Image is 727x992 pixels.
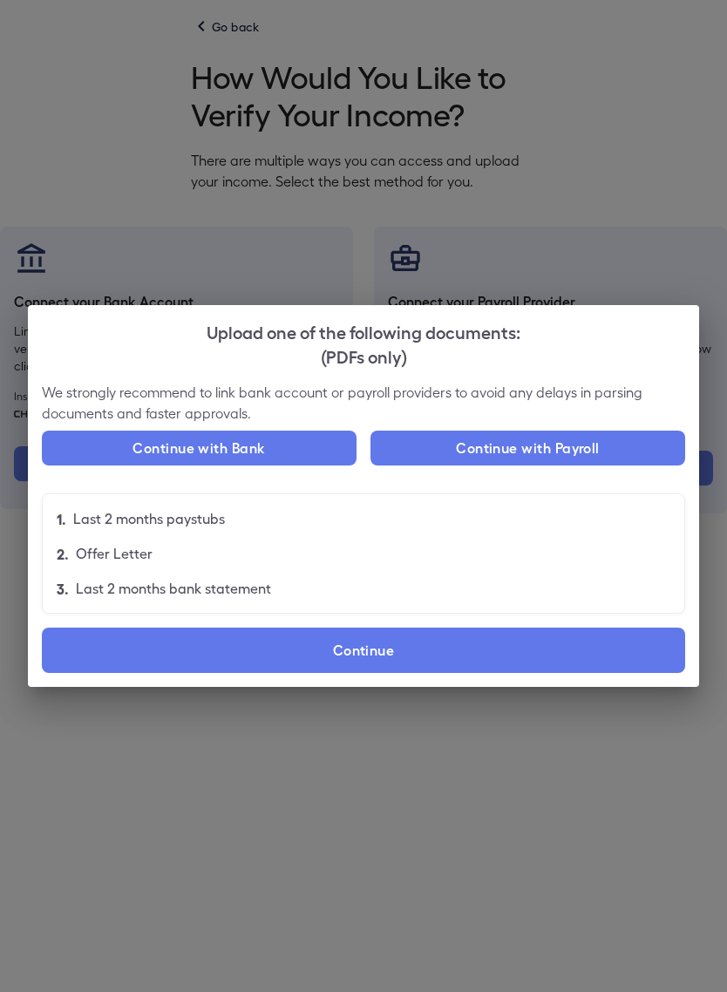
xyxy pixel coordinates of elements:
[76,578,271,599] p: Last 2 months bank statement
[28,305,699,382] h2: Upload one of the following documents:
[57,543,69,564] p: 2.
[57,578,69,599] p: 3.
[76,543,153,564] p: Offer Letter
[42,343,685,368] div: (PDFs only)
[73,508,225,529] p: Last 2 months paystubs
[42,628,685,673] label: Continue
[42,382,685,424] p: We strongly recommend to link bank account or payroll providers to avoid any delays in parsing do...
[370,431,685,465] button: Continue with Payroll
[42,431,357,465] button: Continue with Bank
[57,508,66,529] p: 1.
